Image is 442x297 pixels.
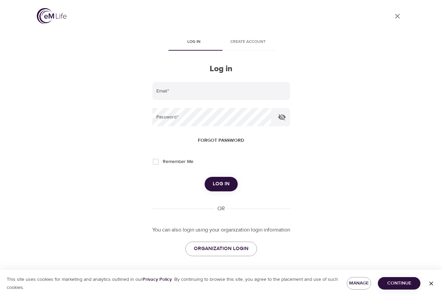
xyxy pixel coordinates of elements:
[152,226,290,234] p: You can also login using your organization login information
[185,242,257,256] a: ORGANIZATION LOGIN
[152,34,290,51] div: disabled tabs example
[152,64,290,74] h2: Log in
[383,279,415,288] span: Continue
[142,276,172,282] a: Privacy Policy
[225,38,271,46] span: Create account
[195,134,247,147] button: Forgot password
[215,205,228,213] div: OR
[198,136,244,145] span: Forgot password
[213,180,230,188] span: Log in
[194,244,249,253] span: ORGANIZATION LOGIN
[352,279,366,288] span: Manage
[37,8,67,24] img: logo
[171,38,217,46] span: Log in
[389,8,406,24] a: close
[378,277,420,290] button: Continue
[347,277,371,290] button: Manage
[163,158,193,165] span: Remember Me
[205,177,238,191] button: Log in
